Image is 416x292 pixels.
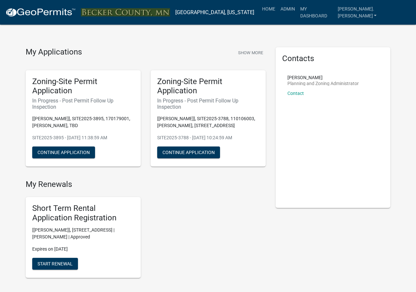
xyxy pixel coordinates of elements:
[26,180,266,283] wm-registration-list-section: My Renewals
[32,98,134,110] h6: In Progress - Post Permit Follow Up Inspection
[26,47,82,57] h4: My Applications
[287,75,359,80] p: [PERSON_NAME]
[157,146,220,158] button: Continue Application
[32,115,134,129] p: [[PERSON_NAME]], SITE2025-3895, 170179001, [PERSON_NAME], TBD
[235,47,266,58] button: Show More
[278,3,298,15] a: Admin
[32,77,134,96] h5: Zoning-Site Permit Application
[282,54,384,63] h5: Contacts
[32,258,78,270] button: Start Renewal
[157,115,259,129] p: [[PERSON_NAME]], SITE2025-3788, 110106003, [PERSON_NAME], [STREET_ADDRESS]
[175,7,254,18] a: [GEOGRAPHIC_DATA], [US_STATE]
[298,3,335,22] a: My Dashboard
[32,134,134,141] p: SITE2025-3895 - [DATE] 11:38:59 AM
[32,246,134,253] p: Expires on [DATE]
[287,81,359,86] p: Planning and Zoning Administrator
[81,8,170,17] img: Becker County, Minnesota
[287,91,304,96] a: Contact
[32,227,134,240] p: [[PERSON_NAME]], [STREET_ADDRESS] | [PERSON_NAME] | Approved
[32,146,95,158] button: Continue Application
[32,204,134,223] h5: Short Term Rental Application Registration
[26,180,266,189] h4: My Renewals
[157,134,259,141] p: SITE2025-3788 - [DATE] 10:24:59 AM
[259,3,278,15] a: Home
[157,98,259,110] h6: In Progress - Post Permit Follow Up Inspection
[335,3,411,22] a: [PERSON_NAME].[PERSON_NAME]
[37,261,73,266] span: Start Renewal
[157,77,259,96] h5: Zoning-Site Permit Application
